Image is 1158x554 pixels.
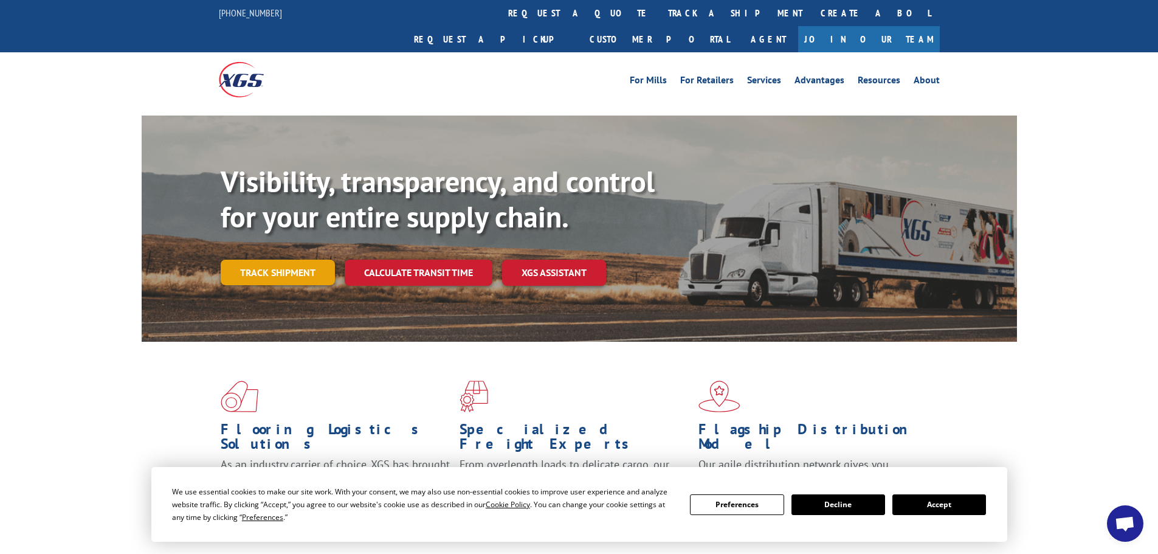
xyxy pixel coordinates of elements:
span: As an industry carrier of choice, XGS has brought innovation and dedication to flooring logistics... [221,457,450,500]
button: Accept [892,494,986,515]
span: Cookie Policy [486,499,530,510]
b: Visibility, transparency, and control for your entire supply chain. [221,162,655,235]
a: [PHONE_NUMBER] [219,7,282,19]
img: xgs-icon-flagship-distribution-model-red [698,381,740,412]
a: Track shipment [221,260,335,285]
button: Preferences [690,494,784,515]
a: Customer Portal [581,26,739,52]
a: Agent [739,26,798,52]
a: XGS ASSISTANT [502,260,606,286]
button: Decline [791,494,885,515]
h1: Specialized Freight Experts [460,422,689,457]
a: Advantages [794,75,844,89]
a: About [914,75,940,89]
img: xgs-icon-focused-on-flooring-red [460,381,488,412]
a: For Retailers [680,75,734,89]
a: Calculate transit time [345,260,492,286]
h1: Flooring Logistics Solutions [221,422,450,457]
div: Open chat [1107,505,1143,542]
div: Cookie Consent Prompt [151,467,1007,542]
p: From overlength loads to delicate cargo, our experienced staff knows the best way to move your fr... [460,457,689,511]
span: Our agile distribution network gives you nationwide inventory management on demand. [698,457,922,486]
div: We use essential cookies to make our site work. With your consent, we may also use non-essential ... [172,485,675,524]
a: For Mills [630,75,667,89]
a: Resources [858,75,900,89]
span: Preferences [242,512,283,522]
a: Services [747,75,781,89]
a: Request a pickup [405,26,581,52]
img: xgs-icon-total-supply-chain-intelligence-red [221,381,258,412]
h1: Flagship Distribution Model [698,422,928,457]
a: Join Our Team [798,26,940,52]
